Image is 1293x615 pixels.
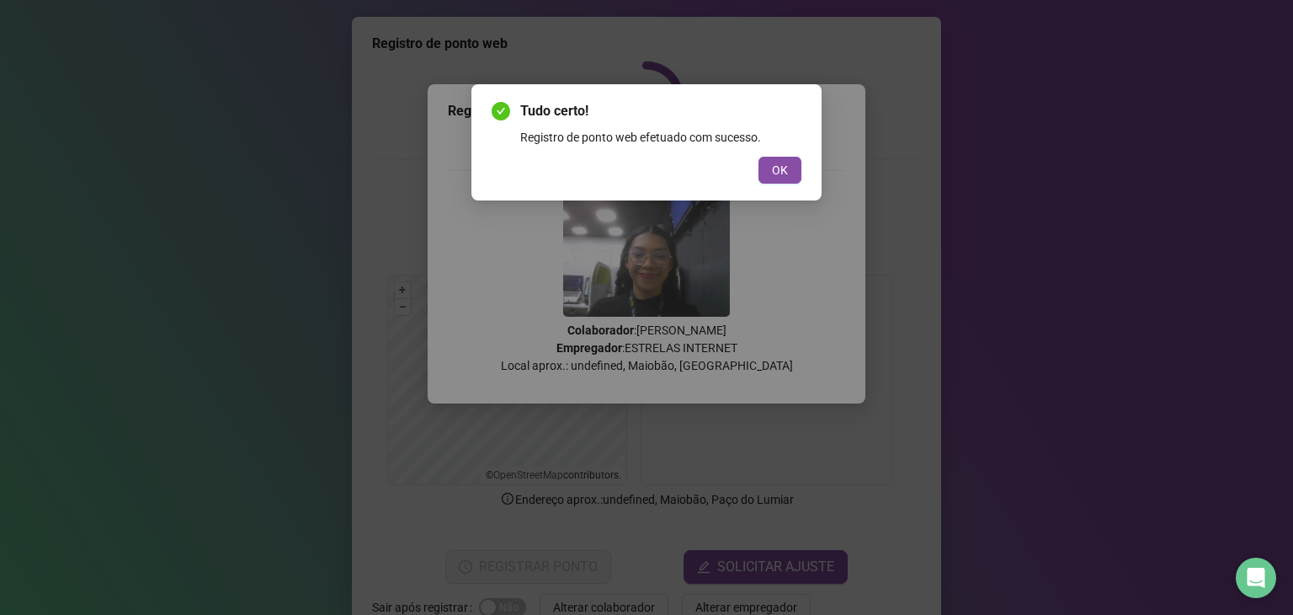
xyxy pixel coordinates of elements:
span: OK [772,161,788,179]
span: check-circle [492,102,510,120]
div: Open Intercom Messenger [1236,558,1276,598]
button: OK [758,157,801,184]
div: Registro de ponto web efetuado com sucesso. [520,128,801,147]
span: Tudo certo! [520,101,801,121]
